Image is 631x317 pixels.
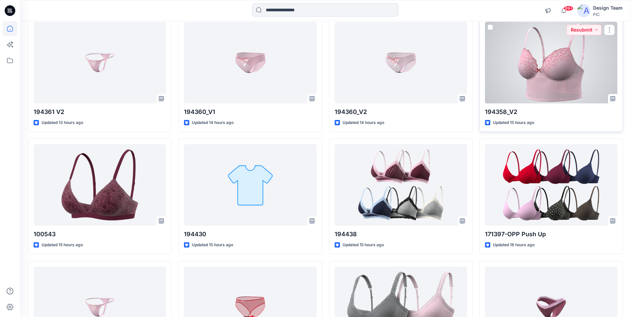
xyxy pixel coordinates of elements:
[485,22,617,103] a: 194358_V2
[335,230,467,239] p: 194438
[42,119,83,126] p: Updated 13 hours ago
[192,242,233,249] p: Updated 15 hours ago
[184,22,316,103] a: 194360_V1
[485,144,617,226] a: 171397-OPP Push Up
[593,4,623,12] div: Design Team
[343,119,384,126] p: Updated 14 hours ago
[485,107,617,117] p: 194358_V2
[493,242,535,249] p: Updated 18 hours ago
[493,119,534,126] p: Updated 15 hours ago
[335,107,467,117] p: 194360_V2
[34,144,166,226] a: 100543
[577,4,590,17] img: avatar
[34,22,166,103] a: 194361 V2
[184,144,316,226] a: 194430
[184,107,316,117] p: 194360_V1
[184,230,316,239] p: 194430
[192,119,234,126] p: Updated 14 hours ago
[485,230,617,239] p: 171397-OPP Push Up
[563,6,573,11] span: 99+
[343,242,384,249] p: Updated 15 hours ago
[335,144,467,226] a: 194438
[34,107,166,117] p: 194361 V2
[34,230,166,239] p: 100543
[335,22,467,103] a: 194360_V2
[42,242,83,249] p: Updated 15 hours ago
[593,12,623,17] div: PIC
